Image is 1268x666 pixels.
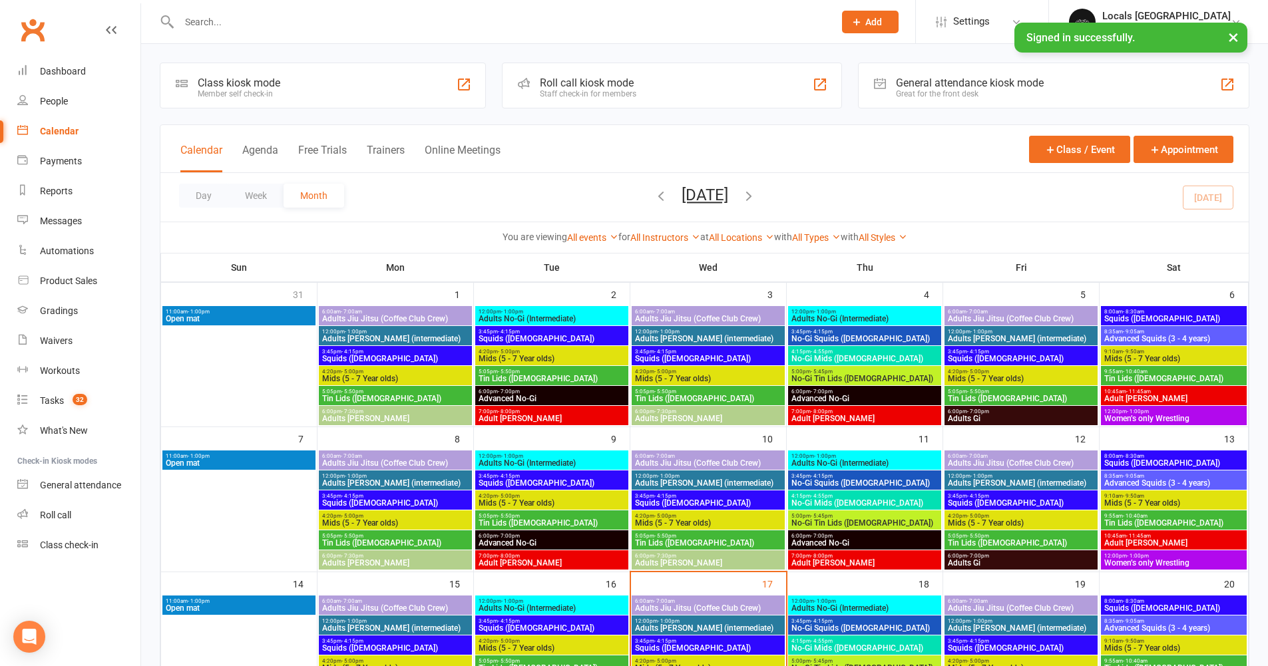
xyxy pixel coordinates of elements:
[321,355,469,363] span: Squids ([DEMOGRAPHIC_DATA])
[792,232,841,243] a: All Types
[17,296,140,326] a: Gradings
[791,493,939,499] span: 4:15pm
[1080,283,1099,305] div: 5
[180,144,222,172] button: Calendar
[165,309,313,315] span: 11:00am
[967,349,989,355] span: - 4:15pm
[498,409,520,415] span: - 8:00pm
[478,513,626,519] span: 5:05pm
[1104,519,1244,527] span: Tin Lids ([DEMOGRAPHIC_DATA])
[321,329,469,335] span: 12:00pm
[478,309,626,315] span: 12:00pm
[1104,349,1244,355] span: 9:10am
[896,89,1044,98] div: Great for the front desk
[17,530,140,560] a: Class kiosk mode
[1104,355,1244,363] span: Mids (5 - 7 Year olds)
[498,553,520,559] span: - 8:00pm
[17,146,140,176] a: Payments
[767,283,786,305] div: 3
[947,473,1095,479] span: 12:00pm
[1123,329,1144,335] span: - 9:05am
[425,144,501,172] button: Online Meetings
[321,499,469,507] span: Squids ([DEMOGRAPHIC_DATA])
[947,409,1095,415] span: 6:00pm
[341,493,363,499] span: - 4:15pm
[198,77,280,89] div: Class kiosk mode
[791,369,939,375] span: 5:00pm
[188,453,210,459] span: - 1:00pm
[478,553,626,559] span: 7:00pm
[634,375,782,383] span: Mids (5 - 7 Year olds)
[478,409,626,415] span: 7:00pm
[478,369,626,375] span: 5:05pm
[1104,453,1244,459] span: 8:00am
[498,369,520,375] span: - 5:50pm
[634,479,782,487] span: Adults [PERSON_NAME] (intermediate)
[611,283,630,305] div: 2
[40,246,94,256] div: Automations
[791,349,939,355] span: 4:15pm
[161,253,317,281] th: Sun
[1104,459,1244,467] span: Squids ([DEMOGRAPHIC_DATA])
[17,416,140,446] a: What's New
[317,253,474,281] th: Mon
[618,232,630,242] strong: for
[321,309,469,315] span: 6:00am
[540,89,636,98] div: Staff check-in for members
[811,513,833,519] span: - 5:45pm
[478,395,626,403] span: Advanced No-Gi
[791,513,939,519] span: 5:00pm
[947,453,1095,459] span: 6:00am
[791,409,939,415] span: 7:00pm
[791,459,939,467] span: Adults No-Gi (Intermediate)
[634,415,782,422] span: Adults [PERSON_NAME]
[791,389,939,395] span: 6:00pm
[321,539,469,547] span: Tin Lids ([DEMOGRAPHIC_DATA])
[1104,513,1244,519] span: 9:55am
[478,533,626,539] span: 6:00pm
[478,335,626,343] span: Squids ([DEMOGRAPHIC_DATA])
[501,309,523,315] span: - 1:00pm
[17,500,140,530] a: Roll call
[1069,9,1096,35] img: thumb_image1753173050.png
[498,329,520,335] span: - 4:15pm
[947,309,1095,315] span: 6:00am
[654,349,676,355] span: - 4:15pm
[321,473,469,479] span: 12:00pm
[478,473,626,479] span: 3:45pm
[814,453,836,459] span: - 1:00pm
[17,86,140,116] a: People
[654,309,675,315] span: - 7:00am
[811,409,833,415] span: - 8:00pm
[791,499,939,507] span: No-Gi Mids ([DEMOGRAPHIC_DATA])
[40,275,97,286] div: Product Sales
[654,453,675,459] span: - 7:00am
[321,553,469,559] span: 6:00pm
[455,283,473,305] div: 1
[762,427,786,449] div: 10
[947,513,1095,519] span: 4:20pm
[321,493,469,499] span: 3:45pm
[1126,389,1151,395] span: - 11:45am
[947,493,1095,499] span: 3:45pm
[40,96,68,106] div: People
[841,232,859,242] strong: with
[478,349,626,355] span: 4:20pm
[321,519,469,527] span: Mids (5 - 7 Year olds)
[478,519,626,527] span: Tin Lids ([DEMOGRAPHIC_DATA])
[1104,315,1244,323] span: Squids ([DEMOGRAPHIC_DATA])
[40,510,71,520] div: Roll call
[17,356,140,386] a: Workouts
[634,355,782,363] span: Squids ([DEMOGRAPHIC_DATA])
[774,232,792,242] strong: with
[811,473,833,479] span: - 4:15pm
[1104,369,1244,375] span: 9:55am
[634,369,782,375] span: 4:20pm
[947,355,1095,363] span: Squids ([DEMOGRAPHIC_DATA])
[179,184,228,208] button: Day
[947,415,1095,422] span: Adults Gi
[966,309,988,315] span: - 7:00am
[634,453,782,459] span: 6:00am
[40,425,88,436] div: What's New
[967,369,989,375] span: - 5:00pm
